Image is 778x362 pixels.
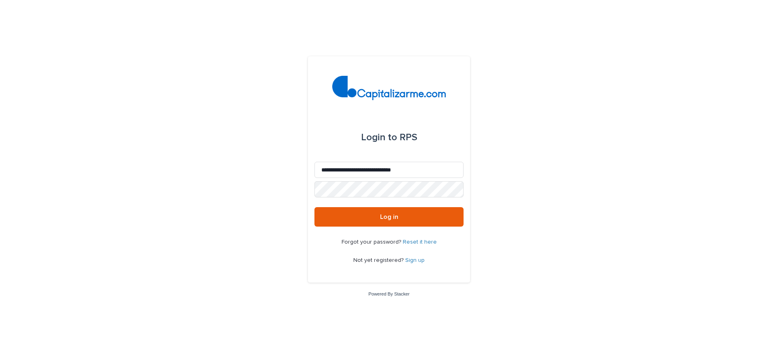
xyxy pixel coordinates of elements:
[405,257,425,263] a: Sign up
[368,291,409,296] a: Powered By Stacker
[403,239,437,245] a: Reset it here
[380,214,398,220] span: Log in
[361,126,417,149] div: RPS
[314,207,464,227] button: Log in
[361,133,397,142] span: Login to
[353,257,405,263] span: Not yet registered?
[342,239,403,245] span: Forgot your password?
[332,76,446,100] img: TjQlHxlQVOtaKxwbrr5R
